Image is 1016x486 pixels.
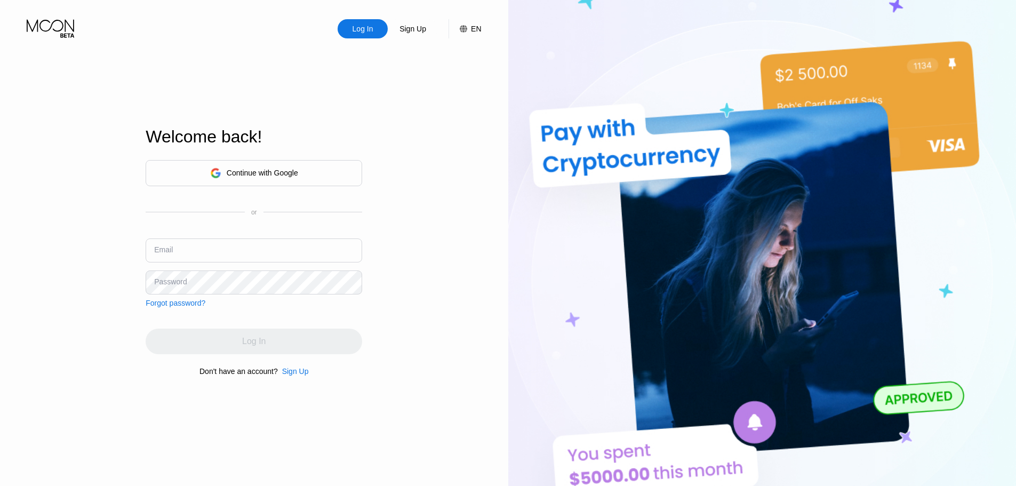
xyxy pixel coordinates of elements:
[154,245,173,254] div: Email
[146,160,362,186] div: Continue with Google
[338,19,388,38] div: Log In
[146,299,205,307] div: Forgot password?
[251,209,257,216] div: or
[388,19,438,38] div: Sign Up
[471,25,481,33] div: EN
[146,127,362,147] div: Welcome back!
[398,23,427,34] div: Sign Up
[449,19,481,38] div: EN
[154,277,187,286] div: Password
[351,23,374,34] div: Log In
[199,367,278,376] div: Don't have an account?
[278,367,309,376] div: Sign Up
[227,169,298,177] div: Continue with Google
[282,367,309,376] div: Sign Up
